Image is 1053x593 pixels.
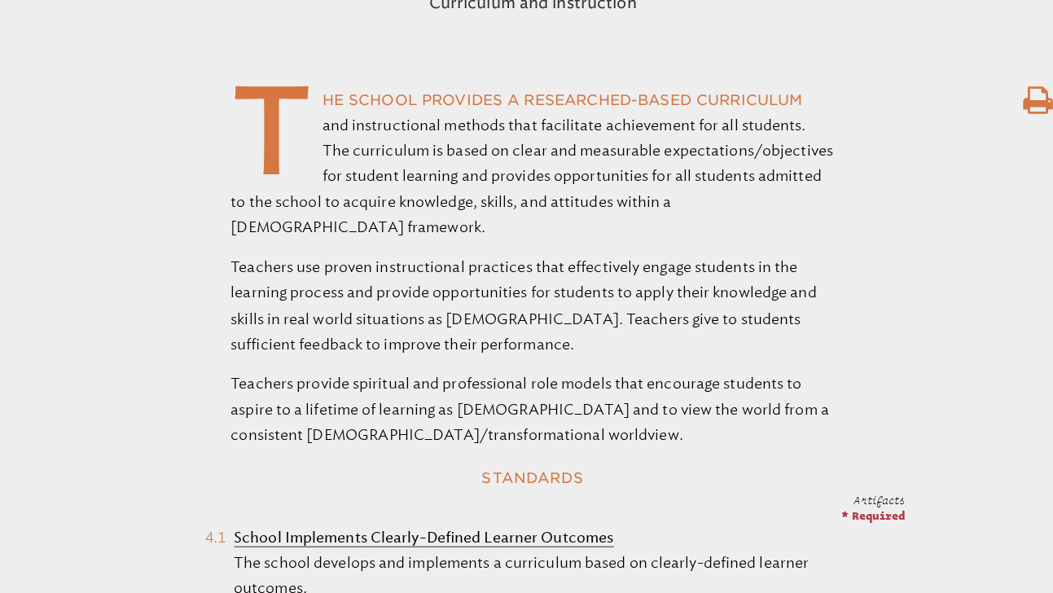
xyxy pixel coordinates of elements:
p: Teachers provide spiritual and professional role models that encourage students to aspire to a li... [228,368,825,444]
span: T [228,87,309,174]
span: * Required [831,504,894,517]
h2: Standards [188,459,864,488]
p: he school provides a researched-based curriculum and instructional methods that facilitate achiev... [228,87,825,239]
p: Teachers use proven instructional practices that effectively engage students in the learning proc... [228,253,825,354]
span: Artifacts [843,489,894,502]
b: School Implements Clearly-Defined Learner Outcomes [231,523,607,541]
